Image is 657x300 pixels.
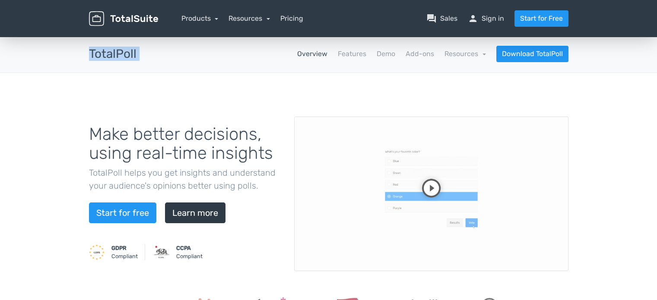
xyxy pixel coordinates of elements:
img: CCPA [154,244,169,260]
a: question_answerSales [426,13,457,24]
img: TotalSuite for WordPress [89,11,158,26]
a: Learn more [165,202,225,223]
img: GDPR [89,244,105,260]
small: Compliant [176,244,203,260]
a: personSign in [468,13,504,24]
a: Resources [444,50,486,58]
small: Compliant [111,244,138,260]
h3: TotalPoll [89,47,136,61]
a: Overview [297,49,327,59]
strong: CCPA [176,245,191,251]
a: Resources [229,14,270,22]
a: Features [338,49,366,59]
strong: GDPR [111,245,127,251]
a: Products [181,14,219,22]
span: person [468,13,478,24]
h1: Make better decisions, using real-time insights [89,125,281,163]
a: Pricing [280,13,303,24]
span: question_answer [426,13,437,24]
p: TotalPoll helps you get insights and understand your audience's opinions better using polls. [89,166,281,192]
a: Demo [377,49,395,59]
a: Download TotalPoll [496,46,568,62]
a: Add-ons [406,49,434,59]
a: Start for free [89,202,156,223]
a: Start for Free [514,10,568,27]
